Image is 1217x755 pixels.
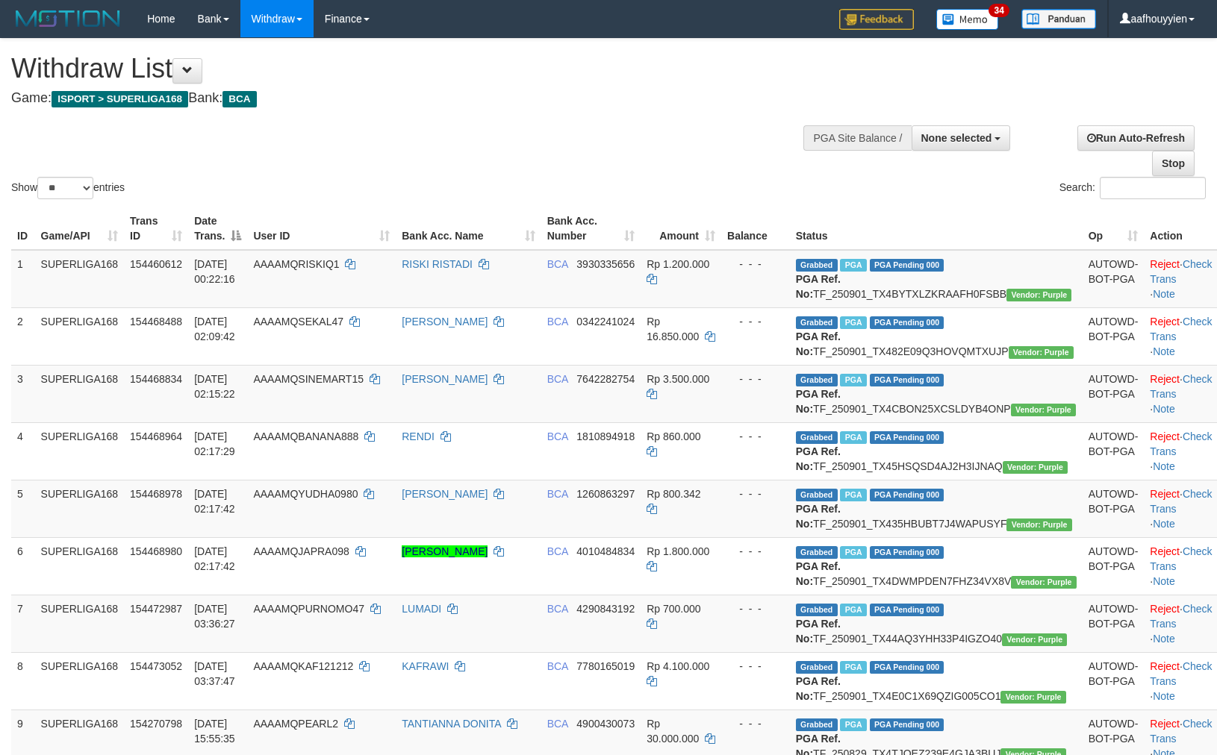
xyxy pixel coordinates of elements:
[253,316,343,328] span: AAAAMQSEKAL47
[11,91,797,106] h4: Game: Bank:
[647,316,699,342] span: Rp 16.850.000
[130,488,182,500] span: 154468978
[194,258,235,285] span: [DATE] 00:22:16
[840,604,866,616] span: Marked by aafnonsreyleab
[547,430,568,442] span: BCA
[1150,258,1212,285] a: Check Trans
[194,603,235,630] span: [DATE] 03:36:27
[222,91,256,107] span: BCA
[647,545,709,557] span: Rp 1.800.000
[840,489,866,501] span: Marked by aafchoeunmanni
[1083,422,1145,480] td: AUTOWD-BOT-PGA
[1150,316,1180,328] a: Reject
[35,480,125,537] td: SUPERLIGA168
[576,430,635,442] span: Copy 1810894918 to clipboard
[247,207,396,250] th: User ID: activate to sort column ascending
[1011,576,1076,589] span: Vendor URL: https://trx4.1velocity.biz
[253,660,353,672] span: AAAAMQKAF121212
[402,660,449,672] a: KAFRAWI
[35,365,125,422] td: SUPERLIGA168
[1150,488,1180,500] a: Reject
[870,661,944,674] span: PGA Pending
[1059,177,1206,199] label: Search:
[35,595,125,652] td: SUPERLIGA168
[727,372,784,386] div: - - -
[194,373,235,400] span: [DATE] 02:15:22
[647,603,700,615] span: Rp 700.000
[547,488,568,500] span: BCA
[1009,346,1074,359] span: Vendor URL: https://trx4.1velocity.biz
[11,207,35,250] th: ID
[547,373,568,385] span: BCA
[1152,151,1195,176] a: Stop
[796,489,838,501] span: Grabbed
[11,595,35,652] td: 7
[130,258,182,270] span: 154460612
[1150,603,1212,630] a: Check Trans
[130,316,182,328] span: 154468488
[130,545,182,557] span: 154468980
[727,716,784,731] div: - - -
[576,258,635,270] span: Copy 3930335656 to clipboard
[130,430,182,442] span: 154468964
[840,259,866,272] span: Marked by aafnonsreyleab
[253,488,358,500] span: AAAAMQYUDHA0980
[35,537,125,595] td: SUPERLIGA168
[576,660,635,672] span: Copy 7780165019 to clipboard
[840,316,866,329] span: Marked by aafnonsreyleab
[870,718,944,731] span: PGA Pending
[547,718,568,730] span: BCA
[840,374,866,386] span: Marked by aafnonsreyleab
[1153,690,1175,702] a: Note
[1150,545,1180,557] a: Reject
[194,545,235,572] span: [DATE] 02:17:42
[35,250,125,308] td: SUPERLIGA168
[796,316,838,329] span: Grabbed
[1083,480,1145,537] td: AUTOWD-BOT-PGA
[727,601,784,616] div: - - -
[194,488,235,515] span: [DATE] 02:17:42
[11,652,35,709] td: 8
[1150,373,1212,400] a: Check Trans
[11,307,35,365] td: 2
[870,604,944,616] span: PGA Pending
[35,652,125,709] td: SUPERLIGA168
[796,661,838,674] span: Grabbed
[1153,288,1175,300] a: Note
[790,307,1083,365] td: TF_250901_TX482E09Q3HOVQMTXUJP
[547,545,568,557] span: BCA
[547,258,568,270] span: BCA
[790,595,1083,652] td: TF_250901_TX44AQ3YHH33P4IGZO40
[1150,660,1180,672] a: Reject
[576,545,635,557] span: Copy 4010484834 to clipboard
[1083,537,1145,595] td: AUTOWD-BOT-PGA
[1100,177,1206,199] input: Search:
[790,207,1083,250] th: Status
[790,652,1083,709] td: TF_250901_TX4E0C1X69QZIG005CO1
[727,544,784,559] div: - - -
[1153,518,1175,530] a: Note
[796,618,841,645] b: PGA Ref. No:
[188,207,247,250] th: Date Trans.: activate to sort column descending
[11,250,35,308] td: 1
[796,546,838,559] span: Grabbed
[989,4,1009,17] span: 34
[796,431,838,444] span: Grabbed
[870,489,944,501] span: PGA Pending
[576,718,635,730] span: Copy 4900430073 to clipboard
[130,718,182,730] span: 154270798
[11,177,125,199] label: Show entries
[1150,545,1212,572] a: Check Trans
[194,718,235,745] span: [DATE] 15:55:35
[396,207,541,250] th: Bank Acc. Name: activate to sort column ascending
[1150,316,1212,342] a: Check Trans
[790,365,1083,422] td: TF_250901_TX4CBON25XCSLDYB4ONP
[1153,460,1175,472] a: Note
[921,132,992,144] span: None selected
[130,603,182,615] span: 154472987
[912,125,1011,151] button: None selected
[194,430,235,457] span: [DATE] 02:17:29
[1150,373,1180,385] a: Reject
[253,603,364,615] span: AAAAMQPURNOMO47
[870,374,944,386] span: PGA Pending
